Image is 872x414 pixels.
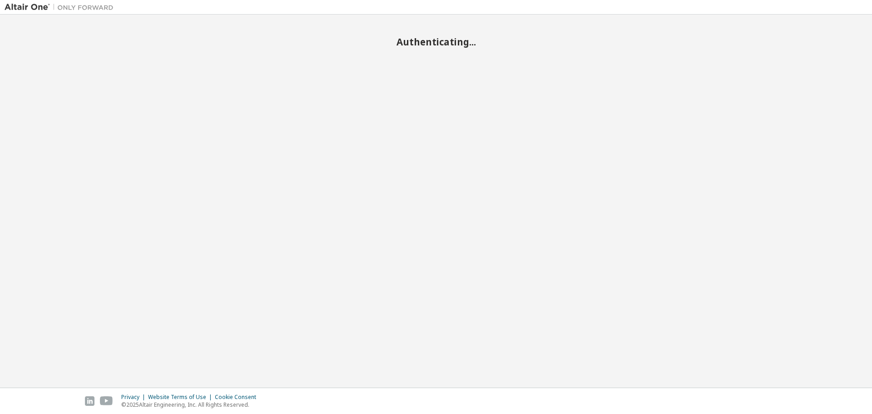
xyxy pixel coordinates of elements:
[148,394,215,401] div: Website Terms of Use
[5,36,867,48] h2: Authenticating...
[85,396,94,406] img: linkedin.svg
[121,394,148,401] div: Privacy
[5,3,118,12] img: Altair One
[100,396,113,406] img: youtube.svg
[215,394,262,401] div: Cookie Consent
[121,401,262,409] p: © 2025 Altair Engineering, Inc. All Rights Reserved.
